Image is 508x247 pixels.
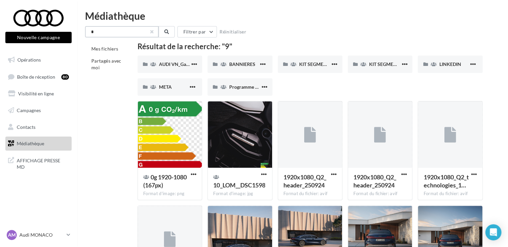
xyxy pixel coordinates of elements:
div: Format d'image: png [143,191,196,197]
a: Campagnes [4,103,73,117]
span: Visibilité en ligne [18,91,54,96]
span: Contacts [17,124,35,130]
span: KIT SEGMENTS 2 [299,61,336,67]
a: Contacts [4,120,73,134]
span: LINKEDIN [439,61,461,67]
span: Partagés avec moi [91,58,121,70]
a: Opérations [4,53,73,67]
span: KIT SEGMENTS 3 [369,61,406,67]
div: Format du fichier: avif [283,191,337,197]
div: Open Intercom Messenger [485,224,501,240]
button: Filtrer par [177,26,217,37]
span: Campagnes [17,107,41,113]
span: 1920x1080_Q2_header_250924 [283,173,326,189]
div: Format d'image: jpg [213,191,266,197]
span: Boîte de réception [17,74,55,79]
span: Mes fichiers [91,46,118,52]
button: Nouvelle campagne [5,32,72,43]
div: Résultat de la recherche: "9" [138,43,483,50]
span: AM [8,232,16,238]
a: Boîte de réception80 [4,70,73,84]
div: Médiathèque [85,11,500,21]
span: AUDI VN_Gamme Q8 e-tron [159,61,218,67]
span: META [159,84,172,90]
a: Médiathèque [4,137,73,151]
span: 0g 1920-1080 (167px) [143,173,187,189]
span: Programme Audi 5+ - Segments 2&3 - AUDI SERVICE [229,84,339,90]
a: AM Audi MONACO [5,229,72,241]
span: Opérations [17,57,41,63]
span: 10_LOM__DSC1598 [213,181,265,189]
span: 1920x1080_Q2_technologies_12092023 [423,173,469,189]
span: Médiathèque [17,141,44,146]
span: 1920x1080_Q2_header_250924 [353,173,396,189]
div: Format du fichier: avif [423,191,477,197]
span: BANNIERES [229,61,255,67]
a: AFFICHAGE PRESSE MD [4,153,73,173]
button: Réinitialiser [217,28,249,36]
div: 80 [61,74,69,80]
div: Format du fichier: avif [353,191,407,197]
span: AFFICHAGE PRESSE MD [17,156,69,170]
p: Audi MONACO [19,232,64,238]
a: Visibilité en ligne [4,87,73,101]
